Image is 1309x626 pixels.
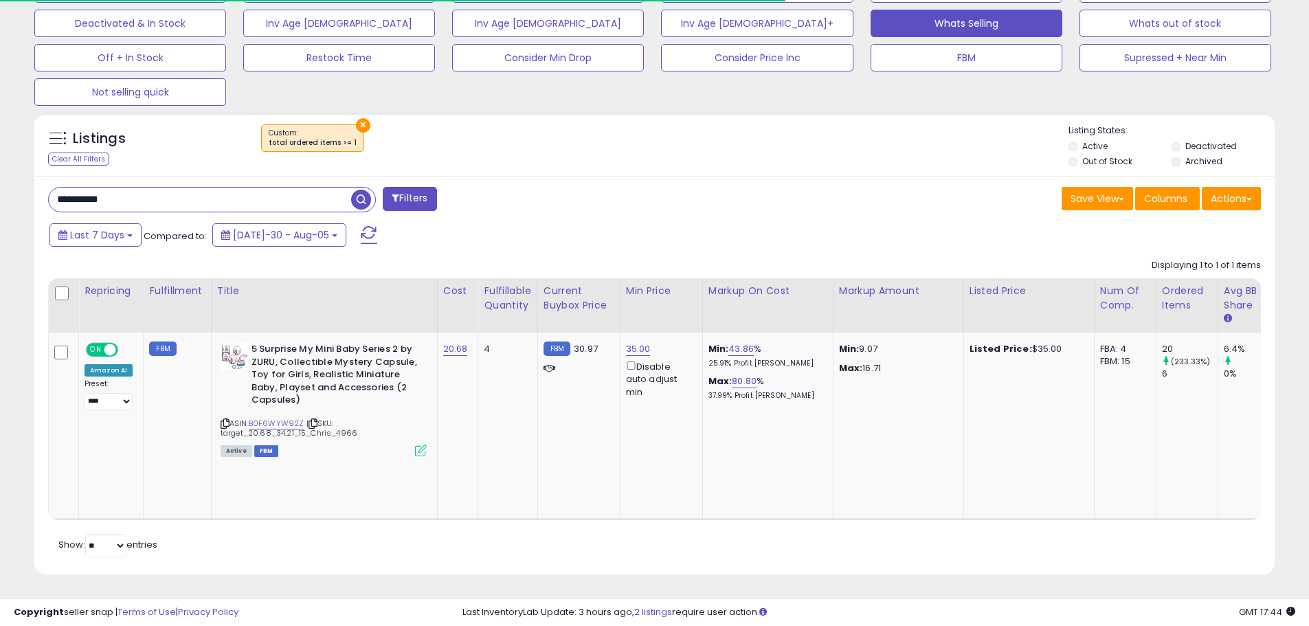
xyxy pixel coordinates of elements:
[233,228,329,242] span: [DATE]-30 - Aug-05
[221,343,427,455] div: ASIN:
[871,44,1062,71] button: FBM
[118,605,176,618] a: Terms of Use
[462,606,1295,619] div: Last InventoryLab Update: 3 hours ago, require user action.
[708,359,823,368] p: 25.91% Profit [PERSON_NAME]
[732,375,757,388] a: 80.80
[970,284,1088,298] div: Listed Price
[574,342,598,355] span: 30.97
[254,445,279,457] span: FBM
[14,606,238,619] div: seller snap | |
[1239,605,1295,618] span: 2025-08-13 17:44 GMT
[116,344,138,356] span: OFF
[221,343,248,370] img: 41kMRbTCjAL._SL40_.jpg
[1079,10,1271,37] button: Whats out of stock
[1162,284,1212,313] div: Ordered Items
[702,278,833,333] th: The percentage added to the cost of goods (COGS) that forms the calculator for Min & Max prices.
[48,153,109,166] div: Clear All Filters
[58,538,157,551] span: Show: entries
[85,379,133,410] div: Preset:
[249,418,304,429] a: B0F6WYW92Z
[661,44,853,71] button: Consider Price Inc
[626,342,651,356] a: 35.00
[626,284,697,298] div: Min Price
[484,343,526,355] div: 4
[144,230,207,243] span: Compared to:
[1082,140,1108,152] label: Active
[1171,356,1210,367] small: (233.33%)
[1079,44,1271,71] button: Supressed + Near Min
[1082,155,1132,167] label: Out of Stock
[708,284,827,298] div: Markup on Cost
[871,10,1062,37] button: Whats Selling
[1100,355,1145,368] div: FBM: 15
[661,10,853,37] button: Inv Age [DEMOGRAPHIC_DATA]+
[251,343,418,410] b: 5 Surprise My Mini Baby Series 2 by ZURU, Collectible Mystery Capsule, Toy for Girls, Realistic M...
[1162,343,1218,355] div: 20
[1162,368,1218,380] div: 6
[1152,259,1261,272] div: Displaying 1 to 1 of 1 items
[839,342,860,355] strong: Min:
[1224,343,1279,355] div: 6.4%
[728,342,754,356] a: 43.86
[708,342,729,355] b: Min:
[85,364,133,377] div: Amazon AI
[1144,192,1187,205] span: Columns
[221,445,252,457] span: All listings currently available for purchase on Amazon
[708,343,823,368] div: %
[1224,313,1232,325] small: Avg BB Share.
[269,128,357,148] span: Custom:
[85,284,137,298] div: Repricing
[626,359,692,399] div: Disable auto adjust min
[1185,140,1237,152] label: Deactivated
[217,284,432,298] div: Title
[149,342,176,356] small: FBM
[87,344,104,356] span: ON
[383,187,436,211] button: Filters
[1100,343,1145,355] div: FBA: 4
[1202,187,1261,210] button: Actions
[839,343,953,355] p: 9.07
[544,284,614,313] div: Current Buybox Price
[452,10,644,37] button: Inv Age [DEMOGRAPHIC_DATA]
[443,342,468,356] a: 20.68
[1100,284,1150,313] div: Num of Comp.
[443,284,473,298] div: Cost
[212,223,346,247] button: [DATE]-30 - Aug-05
[1224,368,1279,380] div: 0%
[269,138,357,148] div: total ordered items >= 1
[14,605,64,618] strong: Copyright
[34,78,226,106] button: Not selling quick
[243,10,435,37] button: Inv Age [DEMOGRAPHIC_DATA]
[839,284,958,298] div: Markup Amount
[634,605,672,618] a: 2 listings
[356,118,370,133] button: ×
[1185,155,1222,167] label: Archived
[708,375,823,401] div: %
[49,223,142,247] button: Last 7 Days
[484,284,531,313] div: Fulfillable Quantity
[1135,187,1200,210] button: Columns
[970,343,1084,355] div: $35.00
[708,375,732,388] b: Max:
[34,44,226,71] button: Off + In Stock
[970,342,1032,355] b: Listed Price:
[1224,284,1274,313] div: Avg BB Share
[70,228,124,242] span: Last 7 Days
[839,362,953,375] p: 16.71
[1069,124,1275,137] p: Listing States:
[544,342,570,356] small: FBM
[452,44,644,71] button: Consider Min Drop
[73,129,126,148] h5: Listings
[178,605,238,618] a: Privacy Policy
[221,418,357,438] span: | SKU: target_20.68_34.21_15_Chris_4966
[839,361,863,375] strong: Max:
[1062,187,1133,210] button: Save View
[149,284,205,298] div: Fulfillment
[243,44,435,71] button: Restock Time
[34,10,226,37] button: Deactivated & In Stock
[708,391,823,401] p: 37.99% Profit [PERSON_NAME]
